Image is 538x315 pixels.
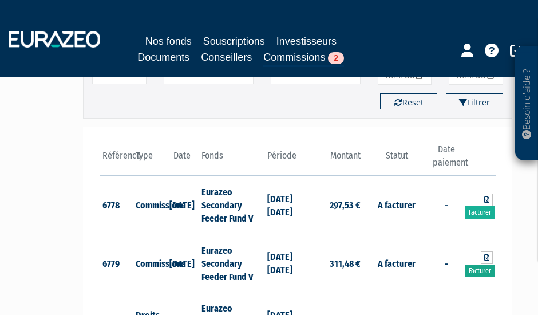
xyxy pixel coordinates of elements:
td: 311,48 € [298,234,363,292]
td: Commissions [133,176,166,234]
a: Facturer [465,206,495,219]
th: Type [133,143,166,176]
td: [DATE] [165,176,199,234]
button: Filtrer [446,93,503,109]
td: Eurazeo Secondary Feeder Fund V [199,234,264,292]
td: A facturer [363,234,429,292]
td: [DATE] [165,234,199,292]
td: - [430,234,463,292]
a: Conseillers [201,49,252,65]
a: Nos fonds [145,33,192,49]
p: Besoin d'aide ? [520,52,533,155]
td: [DATE] [DATE] [264,176,298,234]
td: 6778 [100,176,133,234]
th: Statut [363,143,429,176]
td: [DATE] [DATE] [264,234,298,292]
a: Souscriptions [203,33,265,49]
span: 2 [328,52,344,64]
th: Référence [100,143,133,176]
th: Montant [298,143,363,176]
td: Eurazeo Secondary Feeder Fund V [199,176,264,234]
td: 6779 [100,234,133,292]
th: Date [165,143,199,176]
a: Investisseurs [276,33,337,49]
td: A facturer [363,176,429,234]
a: Commissions2 [263,49,344,67]
th: Période [264,143,298,176]
td: 297,53 € [298,176,363,234]
td: Commissions [133,234,166,292]
td: - [430,176,463,234]
a: Facturer [465,265,495,277]
a: Documents [137,49,189,65]
button: Reset [380,93,437,109]
img: 1732889491-logotype_eurazeo_blanc_rvb.png [9,31,100,47]
th: Date paiement [430,143,463,176]
th: Fonds [199,143,264,176]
